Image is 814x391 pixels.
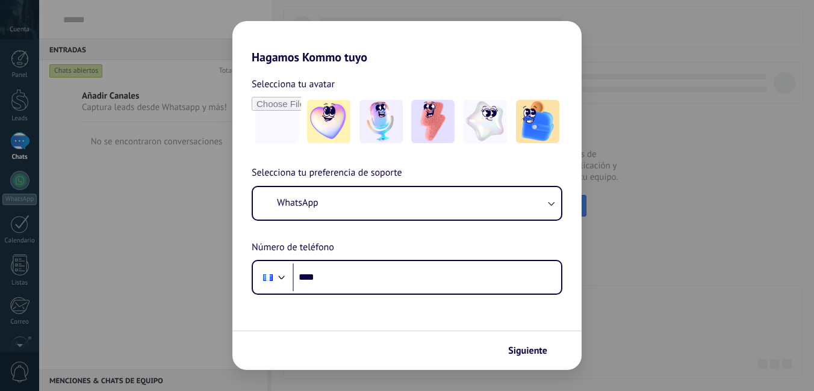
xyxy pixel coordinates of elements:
span: Selecciona tu avatar [252,76,335,92]
img: -5.jpeg [516,100,559,143]
button: Siguiente [503,340,564,361]
span: Número de teléfono [252,240,334,256]
span: Selecciona tu preferencia de soporte [252,165,402,181]
img: -3.jpeg [411,100,455,143]
span: WhatsApp [277,197,318,209]
h2: Hagamos Kommo tuyo [232,21,582,64]
img: -2.jpeg [359,100,403,143]
button: WhatsApp [253,187,561,220]
img: -4.jpeg [464,100,507,143]
span: Siguiente [508,346,547,355]
img: -1.jpeg [307,100,350,143]
div: Guatemala: + 502 [256,265,279,290]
